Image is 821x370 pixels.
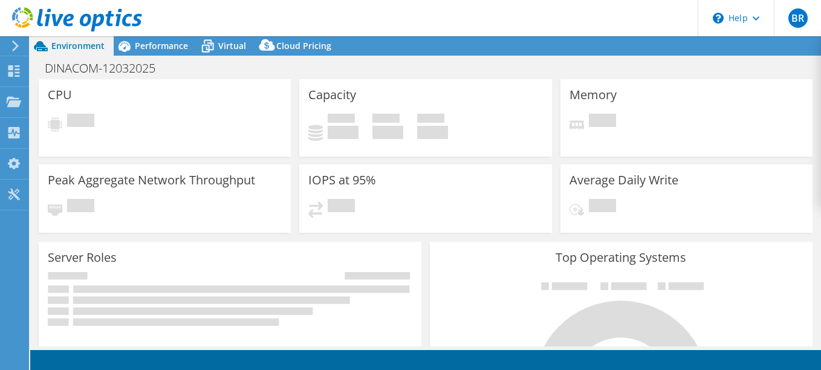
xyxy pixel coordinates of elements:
span: Pending [67,114,94,130]
span: BR [788,8,808,28]
span: Used [328,114,355,126]
svg: \n [713,13,724,24]
span: Pending [328,199,355,215]
h3: Top Operating Systems [439,251,803,264]
span: Pending [589,114,616,130]
h4: 0 GiB [328,126,359,139]
h3: IOPS at 95% [308,174,376,187]
h4: 0 GiB [417,126,448,139]
h3: Capacity [308,88,356,102]
span: Pending [67,199,94,215]
span: Pending [589,199,616,215]
span: Performance [135,40,188,51]
h4: 0 GiB [372,126,403,139]
span: Environment [51,40,105,51]
span: Virtual [218,40,246,51]
span: Cloud Pricing [276,40,331,51]
span: Free [372,114,400,126]
h3: Memory [570,88,617,102]
h3: CPU [48,88,72,102]
h1: DINACOM-12032025 [39,62,174,75]
h3: Server Roles [48,251,117,264]
span: Total [417,114,444,126]
h3: Peak Aggregate Network Throughput [48,174,255,187]
h3: Average Daily Write [570,174,678,187]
